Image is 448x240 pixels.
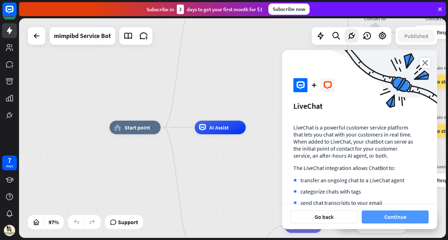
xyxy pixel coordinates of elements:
div: mimpibd Service Bot [54,27,111,45]
span: Bot Response [371,223,403,229]
li: send chat transcripts to your email [293,199,415,206]
div: 97% [46,216,61,228]
span: Filter [299,223,312,229]
li: categorize chats with tags [293,188,415,195]
i: home_2 [114,124,121,131]
span: Start point [125,124,150,131]
div: Subscribe in days to get your first month for $1 [147,5,263,14]
i: filter [289,223,296,229]
div: Contact us [355,15,396,22]
span: Support [118,216,138,228]
li: transfer an ongoing chat to a LiveChat agent [293,177,415,184]
i: plus [312,83,316,87]
i: block_bot_response [360,223,367,229]
div: 3 [177,5,184,14]
p: The LiveChat integration allows ChatBot to: [293,164,415,171]
div: days [6,164,13,169]
i: close [420,58,430,68]
span: AI Assist [209,124,229,131]
p: LiveChat is a powerful customer service platform that lets you chat with your customers in real t... [293,124,415,159]
button: Open LiveChat chat widget [6,3,27,24]
button: Go back [291,210,357,223]
div: Subscribe now [268,4,310,15]
button: Published [398,30,435,42]
div: LiveChat [293,101,426,111]
div: 7 [8,157,11,164]
button: Continue [362,210,429,223]
a: 7 days [2,156,17,170]
div: Bot doesn't understand 1x [279,202,327,216]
